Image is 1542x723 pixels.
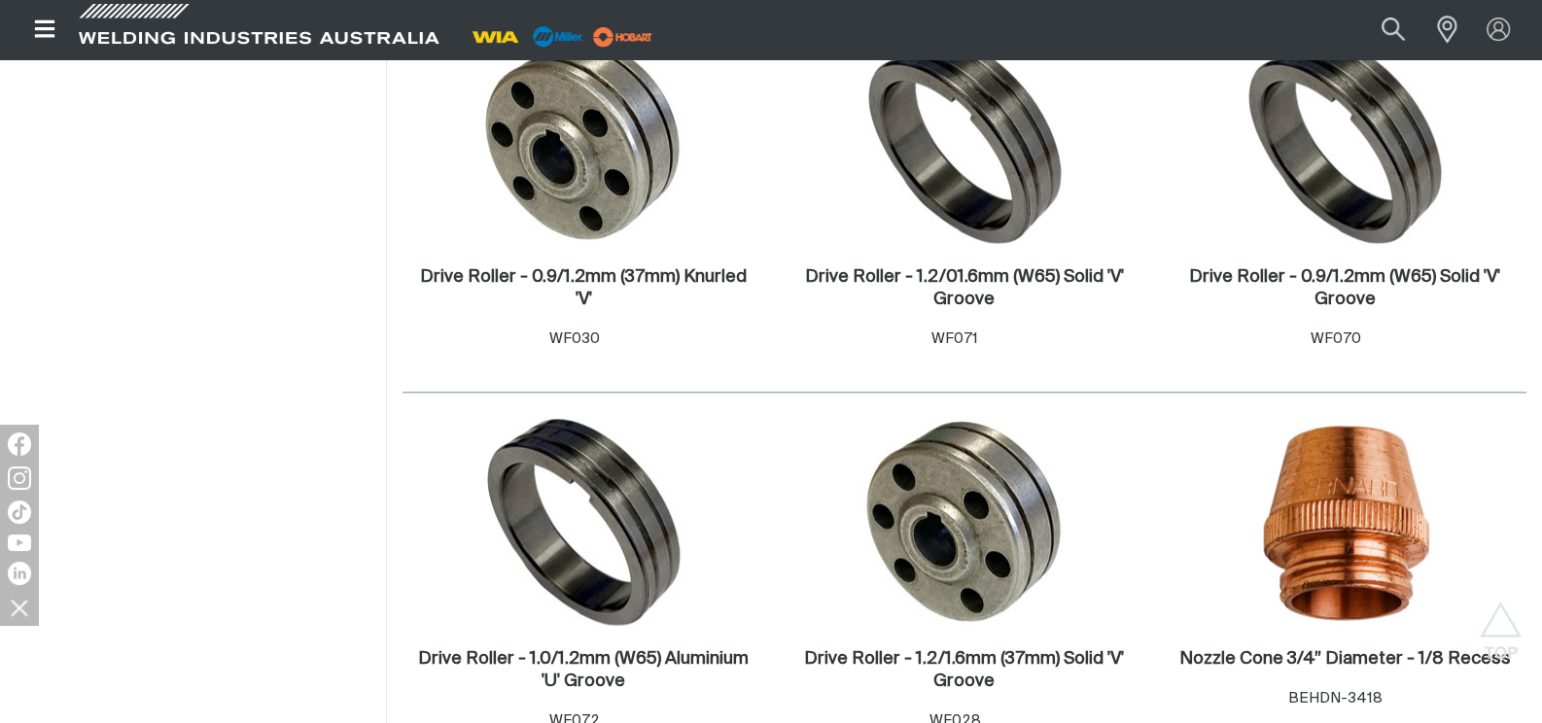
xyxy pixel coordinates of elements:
input: Product name or item number... [1336,8,1426,52]
span: WF071 [931,331,978,346]
a: Drive Roller - 1.0/1.2mm (W65) Aluminium 'U' Groove [412,648,755,693]
h2: Drive Roller - 1.2/1.6mm (37mm) Solid 'V' Groove [804,650,1124,690]
span: BEHDN-3418 [1288,691,1383,706]
img: Drive Roller - 1.2/1.6mm (37mm) Solid 'V' Groove [861,418,1068,626]
img: hide socials [3,591,36,624]
img: Instagram [8,466,31,490]
img: Drive Roller - 0.9/1.2mm (37mm) Knurled 'V' [480,36,686,244]
img: Drive Roller - 1.0/1.2mm (W65) Aluminium 'U' Groove [479,418,687,626]
button: Scroll to top [1479,602,1523,645]
img: Facebook [8,432,31,456]
a: Nozzle Cone 3/4” Diameter - 1/8 Recess [1179,648,1511,671]
a: Drive Roller - 0.9/1.2mm (37mm) Knurled 'V' [412,266,755,311]
h2: Drive Roller - 1.0/1.2mm (W65) Aluminium 'U' Groove [418,650,749,690]
a: miller [587,29,658,44]
button: Search products [1360,8,1426,52]
a: Drive Roller - 1.2/01.6mm (W65) Solid 'V' Groove [792,266,1136,311]
h2: Drive Roller - 0.9/1.2mm (W65) Solid 'V' Groove [1189,268,1500,308]
img: Nozzle Cone 3/4” Diameter - 1/8 Recess [1241,418,1449,626]
span: WF070 [1310,331,1360,346]
span: WF030 [548,331,599,346]
img: LinkedIn [8,562,31,585]
img: YouTube [8,534,31,551]
img: Drive Roller - 1.2/01.6mm (W65) Solid 'V' Groove [860,36,1069,244]
a: Drive Roller - 0.9/1.2mm (W65) Solid 'V' Groove [1174,266,1517,311]
h2: Drive Roller - 0.9/1.2mm (37mm) Knurled 'V' [420,268,747,308]
img: TikTok [8,500,31,524]
img: Drive Roller - 0.9/1.2mm (W65) Solid 'V' Groove [1241,36,1449,244]
h2: Drive Roller - 1.2/01.6mm (W65) Solid 'V' Groove [805,268,1124,308]
img: miller [587,22,658,52]
h2: Nozzle Cone 3/4” Diameter - 1/8 Recess [1179,650,1511,668]
a: Drive Roller - 1.2/1.6mm (37mm) Solid 'V' Groove [792,648,1136,693]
